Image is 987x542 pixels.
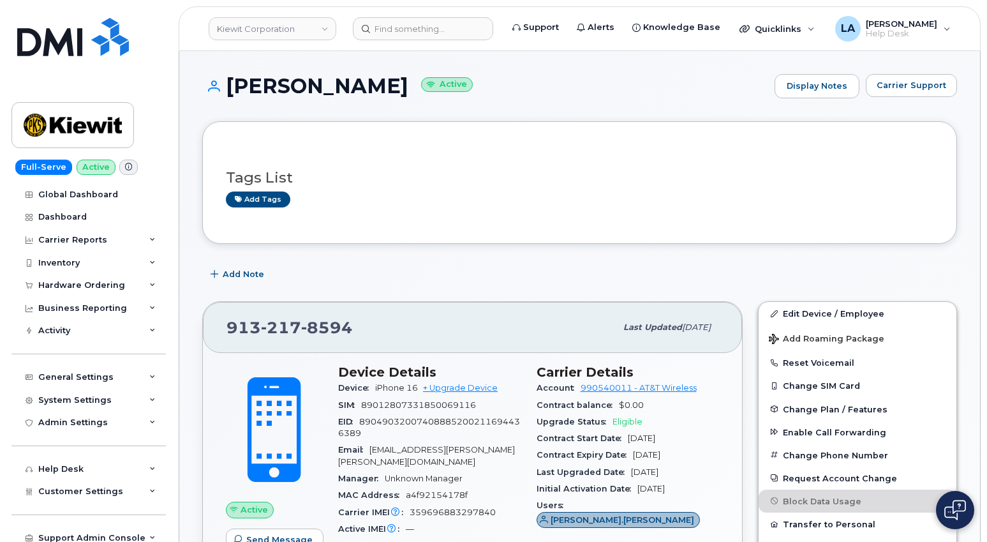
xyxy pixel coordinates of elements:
span: 359696883297840 [410,508,496,517]
a: Edit Device / Employee [759,302,956,325]
span: Last Upgraded Date [537,467,631,477]
span: 89049032007408885200211694436389 [338,417,520,438]
span: Users [537,501,570,510]
span: a4f92154178f [406,490,468,500]
span: [DATE] [682,322,711,332]
h3: Tags List [226,170,933,186]
span: [DATE] [633,450,660,460]
span: MAC Address [338,490,406,500]
span: SIM [338,400,361,410]
span: [DATE] [631,467,658,477]
h1: [PERSON_NAME] [202,75,768,97]
button: Transfer to Personal [759,513,956,536]
span: Enable Call Forwarding [783,427,886,437]
span: [PERSON_NAME].[PERSON_NAME] [551,514,694,526]
a: [PERSON_NAME].[PERSON_NAME] [537,515,701,525]
button: Add Roaming Package [759,325,956,351]
span: Eligible [612,417,642,426]
span: iPhone 16 [375,383,418,393]
span: 913 [226,318,353,337]
span: — [406,524,414,534]
span: Carrier Support [877,79,946,91]
button: Enable Call Forwarding [759,421,956,444]
button: Add Note [202,263,275,286]
span: Account [537,383,581,393]
button: Change Phone Number [759,444,956,467]
button: Block Data Usage [759,490,956,513]
span: [EMAIL_ADDRESS][PERSON_NAME][PERSON_NAME][DOMAIN_NAME] [338,445,515,466]
span: [DATE] [637,484,665,493]
button: Reset Voicemail [759,351,956,374]
button: Request Account Change [759,467,956,490]
h3: Device Details [338,365,521,380]
span: Add Roaming Package [769,334,884,346]
span: [DATE] [628,433,655,443]
span: Contract Expiry Date [537,450,633,460]
span: Contract balance [537,400,619,410]
span: Manager [338,474,385,483]
a: + Upgrade Device [423,383,498,393]
img: Open chat [944,500,966,520]
small: Active [421,77,473,92]
span: Add Note [223,268,264,280]
span: Email [338,445,369,455]
span: Unknown Manager [385,474,463,483]
button: Change Plan / Features [759,398,956,421]
span: EID [338,417,359,426]
a: Add tags [226,192,290,207]
h3: Carrier Details [537,365,720,380]
button: Change SIM Card [759,374,956,397]
span: Active [241,504,268,516]
span: Carrier IMEI [338,508,410,517]
span: 217 [261,318,301,337]
span: Contract Start Date [537,433,628,443]
span: Last updated [623,322,682,332]
span: Active IMEI [338,524,406,534]
button: Carrier Support [866,74,957,97]
span: Upgrade Status [537,417,612,426]
span: Device [338,383,375,393]
a: Display Notes [775,74,859,98]
a: 990540011 - AT&T Wireless [581,383,697,393]
span: Initial Activation Date [537,484,637,493]
span: 8594 [301,318,353,337]
span: Change Plan / Features [783,404,887,414]
span: 89012807331850069116 [361,400,476,410]
span: $0.00 [619,400,644,410]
